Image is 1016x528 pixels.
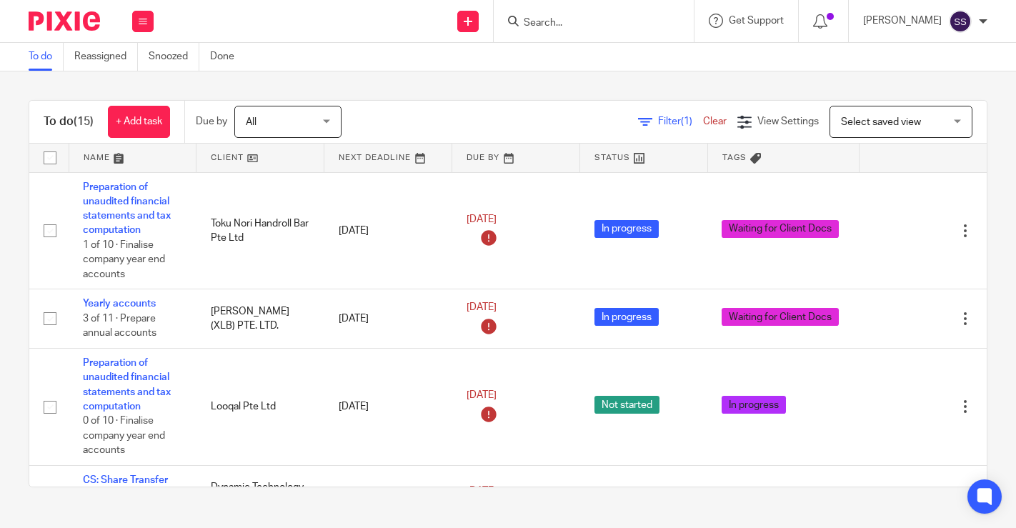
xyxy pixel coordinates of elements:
input: Search [522,17,651,30]
span: Waiting for Client Docs [722,220,839,238]
a: To do [29,43,64,71]
td: [PERSON_NAME] (XLB) PTE. LTD. [196,289,324,348]
span: 1 of 10 · Finalise company year end accounts [83,240,165,279]
span: [DATE] [467,390,497,400]
a: Done [210,43,245,71]
span: In progress [594,220,659,238]
span: In progress [594,308,659,326]
span: Filter [658,116,703,126]
span: Waiting for Client Docs [722,308,839,326]
img: svg%3E [949,10,972,33]
img: Pixie [29,11,100,31]
span: Select saved view [841,117,921,127]
a: Clear [703,116,727,126]
span: View Settings [757,116,819,126]
span: 3 of 11 · Prepare annual accounts [83,314,156,339]
span: Not started [594,396,659,414]
a: Reassigned [74,43,138,71]
p: Due by [196,114,227,129]
a: + Add task [108,106,170,138]
a: Preparation of unaudited financial statements and tax computation [83,182,171,236]
span: 0 of 10 · Finalise company year end accounts [83,416,165,455]
span: (1) [681,116,692,126]
span: In progress [722,396,786,414]
td: Looqal Pte Ltd [196,348,324,465]
span: All [246,117,257,127]
a: Snoozed [149,43,199,71]
span: Tags [722,154,747,161]
span: [DATE] [467,486,497,496]
span: [DATE] [467,302,497,312]
p: [PERSON_NAME] [863,14,942,28]
span: (15) [74,116,94,127]
a: Yearly accounts [83,299,156,309]
span: Get Support [729,16,784,26]
span: [DATE] [467,214,497,224]
a: CS: Share Transfer [83,475,168,485]
h1: To do [44,114,94,129]
td: [DATE] [324,172,452,289]
td: [DATE] [324,348,452,465]
td: [DATE] [324,289,452,348]
a: Preparation of unaudited financial statements and tax computation [83,358,171,412]
td: Toku Nori Handroll Bar Pte Ltd [196,172,324,289]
